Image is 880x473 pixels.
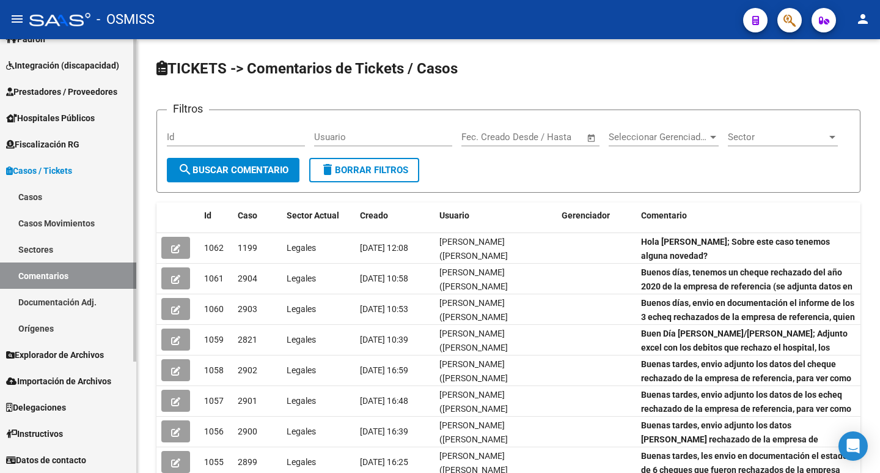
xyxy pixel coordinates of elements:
span: Borrar Filtros [320,165,408,176]
span: Caso [238,210,257,220]
input: End date [512,132,571,143]
span: Explorador de Archivos [6,348,104,362]
span: [PERSON_NAME] ([PERSON_NAME][EMAIL_ADDRESS][PERSON_NAME][DOMAIN_NAME]) [439,359,510,425]
span: 2900 [238,426,257,436]
span: [PERSON_NAME] ([PERSON_NAME][EMAIL_ADDRESS][PERSON_NAME][DOMAIN_NAME]) [439,267,510,333]
strong: Buenas tardes, envio adjunto los datos del cheque rechazado de la empresa de referencia, para ver... [641,359,851,439]
span: Creado [360,210,388,220]
span: 2902 [238,365,257,375]
span: 2904 [238,274,257,283]
mat-icon: person [856,12,870,26]
span: [DATE] 16:48 [360,396,408,406]
span: Seleccionar Gerenciador [609,132,708,143]
mat-icon: delete [320,162,335,177]
span: Id [204,210,211,220]
div: Open Intercom Messenger [838,431,868,461]
span: [PERSON_NAME] ([PERSON_NAME][EMAIL_ADDRESS][PERSON_NAME][DOMAIN_NAME]) [439,390,510,455]
button: Open calendar [585,131,599,145]
span: 2901 [238,396,257,406]
span: Legales [287,396,316,406]
span: Instructivos [6,427,63,441]
span: 1060 [204,304,224,314]
span: 1061 [204,274,224,283]
span: 1058 [204,365,224,375]
datatable-header-cell: Usuario [435,203,557,229]
datatable-header-cell: Id [199,203,233,229]
span: Prestadores / Proveedores [6,85,117,99]
span: Fiscalización RG [6,138,79,151]
span: 1056 [204,426,224,436]
strong: Buen Día [PERSON_NAME]/[PERSON_NAME]; Adjunto excel con los debitos que rechazo el hospital, los ... [641,329,851,394]
span: Legales [287,426,316,436]
span: Buscar Comentario [178,165,288,176]
span: Legales [287,274,316,283]
span: 1057 [204,396,224,406]
span: Legales [287,457,316,467]
span: Legales [287,335,316,345]
datatable-header-cell: Caso [233,203,282,229]
span: [PERSON_NAME] ([PERSON_NAME][EMAIL_ADDRESS][PERSON_NAME][DOMAIN_NAME]) [439,237,510,302]
strong: Hola [PERSON_NAME]; Sobre este caso tenemos alguna novedad? [641,237,830,261]
span: TICKETS -> Comentarios de Tickets / Casos [156,60,458,77]
span: [DATE] 10:53 [360,304,408,314]
span: Casos / Tickets [6,164,72,177]
datatable-header-cell: Gerenciador [557,203,636,229]
span: 2903 [238,304,257,314]
span: 2821 [238,335,257,345]
span: [DATE] 16:59 [360,365,408,375]
span: 2899 [238,457,257,467]
span: 1055 [204,457,224,467]
span: 1062 [204,243,224,253]
mat-icon: search [178,162,193,177]
span: Legales [287,304,316,314]
input: Start date [461,132,501,143]
span: Comentario [641,210,687,220]
span: Usuario [439,210,469,220]
datatable-header-cell: Comentario [636,203,860,229]
span: [DATE] 16:39 [360,426,408,436]
span: Importación de Archivos [6,374,111,388]
span: [DATE] 12:08 [360,243,408,253]
span: [DATE] 16:25 [360,457,408,467]
strong: Buenas tardes, envio adjunto los datos de los echeq rechazado de la empresa de referencia, para v... [641,390,851,469]
span: Legales [287,243,316,253]
span: 1199 [238,243,257,253]
span: Legales [287,365,316,375]
span: [DATE] 10:58 [360,274,408,283]
strong: Buenos días, tenemos un cheque rechazado del año 2020 de la empresa de referencia (se adjunta dat... [641,267,853,347]
span: Sector Actual [287,210,339,220]
mat-icon: menu [10,12,24,26]
span: Gerenciador [562,210,610,220]
span: [DATE] 10:39 [360,335,408,345]
strong: Buenos días, envio en documentación el informe de los 3 echeq rechazados de la empresa de referen... [641,298,855,363]
button: Borrar Filtros [309,158,419,182]
h3: Filtros [167,100,209,117]
datatable-header-cell: Sector Actual [282,203,355,229]
span: Hospitales Públicos [6,111,95,125]
span: [PERSON_NAME] ([PERSON_NAME][EMAIL_ADDRESS][PERSON_NAME][DOMAIN_NAME]) [439,329,510,394]
span: Delegaciones [6,401,66,414]
span: Sector [728,132,827,143]
span: - OSMISS [97,6,155,33]
span: Datos de contacto [6,453,86,467]
span: Integración (discapacidad) [6,59,119,72]
datatable-header-cell: Creado [355,203,435,229]
button: Buscar Comentario [167,158,299,182]
span: [PERSON_NAME] ([PERSON_NAME][EMAIL_ADDRESS][PERSON_NAME][DOMAIN_NAME]) [439,298,510,363]
span: 1059 [204,335,224,345]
